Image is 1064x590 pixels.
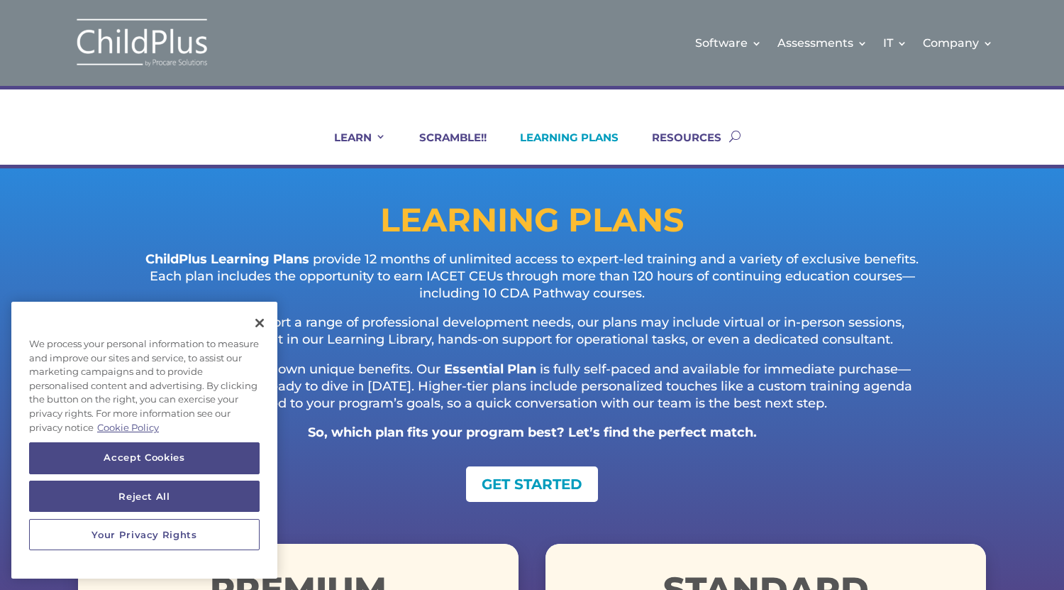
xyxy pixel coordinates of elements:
[316,131,386,165] a: LEARN
[29,519,260,550] button: Your Privacy Rights
[695,14,762,72] a: Software
[78,204,986,244] h1: LEARNING PLANS
[444,361,536,377] strong: Essential Plan
[883,14,907,72] a: IT
[135,251,929,315] p: provide 12 months of unlimited access to expert-led training and a variety of exclusive benefits....
[135,315,929,361] p: Designed to support a range of professional development needs, our plans may include virtual or i...
[135,361,929,425] p: Each plan offers its own unique benefits. Our is fully self-paced and available for immediate pur...
[308,425,757,440] strong: So, which plan fits your program best? Let’s find the perfect match.
[29,442,260,474] button: Accept Cookies
[11,330,277,442] div: We process your personal information to measure and improve our sites and service, to assist our ...
[145,251,309,267] strong: ChildPlus Learning Plans
[466,466,598,502] a: GET STARTED
[634,131,721,165] a: RESOURCES
[29,481,260,512] button: Reject All
[244,307,275,339] button: Close
[401,131,487,165] a: SCRAMBLE!!
[11,302,277,579] div: Cookie banner
[11,302,277,579] div: Privacy
[777,14,868,72] a: Assessments
[97,422,159,433] a: More information about your privacy, opens in a new tab
[502,131,619,165] a: LEARNING PLANS
[923,14,993,72] a: Company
